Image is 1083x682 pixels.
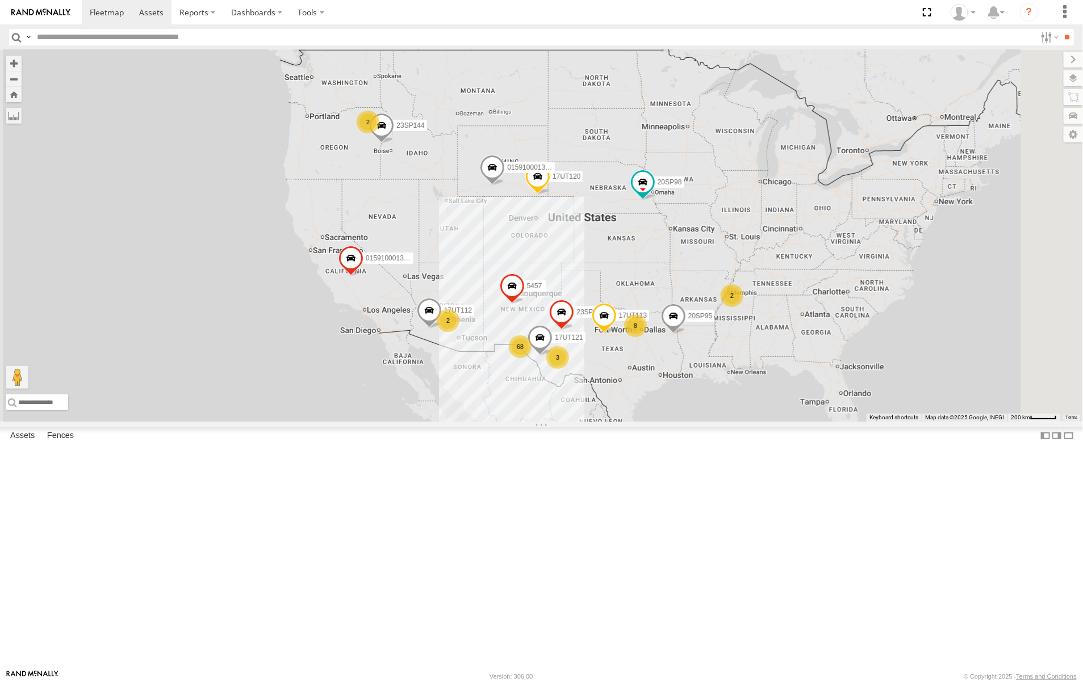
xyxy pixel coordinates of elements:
[526,282,542,290] span: 5457
[925,414,1004,420] span: Map data ©2025 Google, INEGI
[1007,414,1060,422] button: Map Scale: 200 km per 43 pixels
[11,9,70,16] img: rand-logo.svg
[1066,415,1078,420] a: Terms
[509,335,532,358] div: 68
[5,428,40,444] label: Assets
[1011,414,1030,420] span: 200 km
[357,111,379,133] div: 2
[553,172,580,180] span: 17UT120
[6,108,22,124] label: Measure
[1036,29,1061,45] label: Search Filter Options
[6,71,22,87] button: Zoom out
[546,346,569,369] div: 3
[444,306,471,314] span: 17UT112
[721,284,743,307] div: 2
[6,671,58,682] a: Visit our Website
[490,673,533,680] div: Version: 306.00
[555,334,583,342] span: 17UT121
[657,178,681,186] span: 20SP98
[964,673,1077,680] div: © Copyright 2025 -
[1063,427,1074,444] label: Hide Summary Table
[396,121,424,129] span: 23SP144
[618,311,646,319] span: 17UT113
[1040,427,1051,444] label: Dock Summary Table to the Left
[1020,3,1038,22] i: ?
[437,309,459,332] div: 2
[6,87,22,102] button: Zoom Home
[41,428,80,444] label: Fences
[366,254,423,262] span: 015910001358442
[6,366,28,389] button: Drag Pegman onto the map to open Street View
[24,29,33,45] label: Search Query
[576,308,604,316] span: 23SP145
[6,56,22,71] button: Zoom in
[624,314,647,337] div: 8
[869,414,918,422] button: Keyboard shortcuts
[1017,673,1077,680] a: Terms and Conditions
[1064,127,1083,142] label: Map Settings
[947,4,980,21] div: Carlos Vazquez
[507,163,564,171] span: 015910001371478
[1051,427,1063,444] label: Dock Summary Table to the Right
[688,311,712,319] span: 20SP95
